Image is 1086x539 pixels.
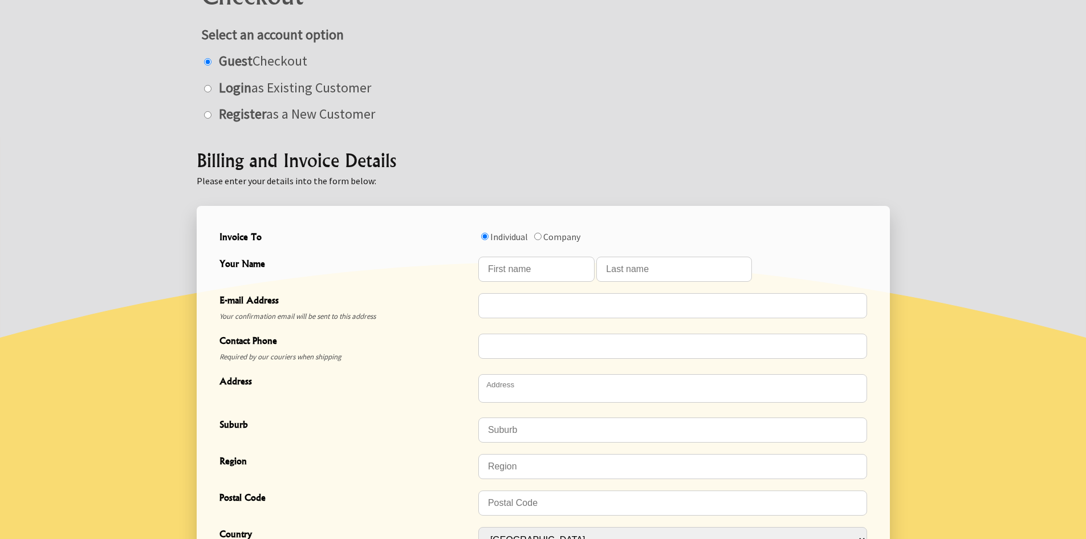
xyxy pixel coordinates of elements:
[213,105,375,123] label: as a New Customer
[478,374,867,403] textarea: Address
[197,147,890,174] h2: Billing and Invoice Details
[219,293,473,310] span: E-mail Address
[219,334,473,350] span: Contact Phone
[219,374,473,391] span: Address
[201,26,344,43] strong: Select an account option
[219,257,473,273] span: Your Name
[543,231,580,242] label: Company
[534,233,542,240] input: Invoice To
[197,174,890,188] p: Please enter your details into the form below:
[213,79,371,96] label: as Existing Customer
[219,350,473,364] span: Required by our couriers when shipping
[490,231,528,242] label: Individual
[213,52,307,70] label: Checkout
[481,233,489,240] input: Invoice To
[478,454,867,479] input: Region
[596,257,752,282] input: Your Name
[478,491,867,516] input: Postal Code
[478,257,595,282] input: Your Name
[219,79,251,96] strong: Login
[219,230,473,246] span: Invoice To
[478,293,867,318] input: E-mail Address
[478,334,867,359] input: Contact Phone
[219,491,473,507] span: Postal Code
[219,52,253,70] strong: Guest
[478,418,867,443] input: Suburb
[219,418,473,434] span: Suburb
[219,105,266,123] strong: Register
[219,454,473,471] span: Region
[219,310,473,323] span: Your confirmation email will be sent to this address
